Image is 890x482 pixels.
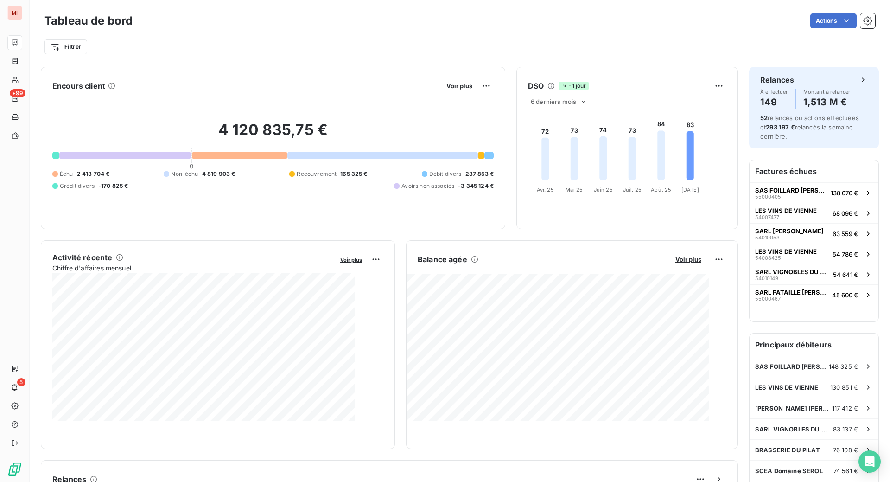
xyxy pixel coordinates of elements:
[537,186,554,193] tspan: Avr. 25
[297,170,337,178] span: Recouvrement
[755,207,817,214] span: LES VINS DE VIENNE
[760,74,794,85] h6: Relances
[832,291,858,299] span: 45 600 €
[830,384,858,391] span: 130 851 €
[760,114,859,140] span: relances ou actions effectuées et relancés la semaine dernière.
[755,268,829,276] span: SARL VIGNOBLES DU MONTEILLET
[429,170,462,178] span: Débit divers
[755,446,820,454] span: BRASSERIE DU PILAT
[594,186,613,193] tspan: Juin 25
[528,80,544,91] h6: DSO
[755,214,779,220] span: 54007477
[566,186,583,193] tspan: Mai 25
[803,95,851,109] h4: 1,513 M €
[465,170,494,178] span: 237 853 €
[77,170,110,178] span: 2 413 704 €
[755,255,781,261] span: 54008425
[829,363,858,370] span: 148 325 €
[171,170,198,178] span: Non-échu
[446,82,472,90] span: Voir plus
[681,186,699,193] tspan: [DATE]
[755,194,781,199] span: 55000405
[831,189,858,197] span: 138 070 €
[52,121,494,148] h2: 4 120 835,75 €
[52,252,112,263] h6: Activité récente
[7,462,22,476] img: Logo LeanPay
[458,182,494,190] span: -3 345 124 €
[755,467,823,475] span: SCEA Domaine SEROL
[44,39,87,54] button: Filtrer
[60,170,73,178] span: Échu
[833,467,858,475] span: 74 561 €
[755,363,829,370] span: SAS FOILLARD [PERSON_NAME]
[401,182,454,190] span: Avoirs non associés
[755,186,827,194] span: SAS FOILLARD [PERSON_NAME]
[810,13,857,28] button: Actions
[623,186,642,193] tspan: Juil. 25
[340,257,362,263] span: Voir plus
[7,6,22,20] div: MI
[750,264,878,284] button: SARL VIGNOBLES DU MONTEILLET5401014954 641 €
[673,255,704,263] button: Voir plus
[833,446,858,454] span: 76 108 €
[675,256,701,263] span: Voir plus
[17,378,25,386] span: 5
[755,384,818,391] span: LES VINS DE VIENNE
[760,89,788,95] span: À effectuer
[750,203,878,223] button: LES VINS DE VIENNE5400747768 096 €
[750,284,878,305] button: SARL PATAILLE [PERSON_NAME]5500046745 600 €
[190,162,193,170] span: 0
[750,223,878,244] button: SARL [PERSON_NAME]5401005363 559 €
[833,271,858,278] span: 54 641 €
[833,251,858,258] span: 54 786 €
[858,450,881,473] div: Open Intercom Messenger
[52,263,334,273] span: Chiffre d'affaires mensuel
[755,296,781,302] span: 55000467
[832,405,858,412] span: 117 412 €
[755,235,780,240] span: 54010053
[340,170,367,178] span: 165 325 €
[10,89,25,97] span: +99
[337,255,365,263] button: Voir plus
[44,13,133,29] h3: Tableau de bord
[755,276,778,281] span: 54010149
[98,182,128,190] span: -170 825 €
[444,82,475,90] button: Voir plus
[750,160,878,182] h6: Factures échues
[651,186,671,193] tspan: Août 25
[559,82,589,90] span: -1 jour
[833,230,858,238] span: 63 559 €
[803,89,851,95] span: Montant à relancer
[766,123,795,131] span: 293 197 €
[755,227,824,235] span: SARL [PERSON_NAME]
[755,405,832,412] span: [PERSON_NAME] [PERSON_NAME]
[60,182,95,190] span: Crédit divers
[755,289,828,296] span: SARL PATAILLE [PERSON_NAME]
[755,248,817,255] span: LES VINS DE VIENNE
[750,182,878,203] button: SAS FOILLARD [PERSON_NAME]55000405138 070 €
[833,210,858,217] span: 68 096 €
[760,95,788,109] h4: 149
[202,170,235,178] span: 4 819 903 €
[833,425,858,433] span: 83 137 €
[531,98,576,105] span: 6 derniers mois
[52,80,105,91] h6: Encours client
[755,425,833,433] span: SARL VIGNOBLES DU MONTEILLET
[750,334,878,356] h6: Principaux débiteurs
[760,114,768,122] span: 52
[750,244,878,264] button: LES VINS DE VIENNE5400842554 786 €
[418,254,467,265] h6: Balance âgée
